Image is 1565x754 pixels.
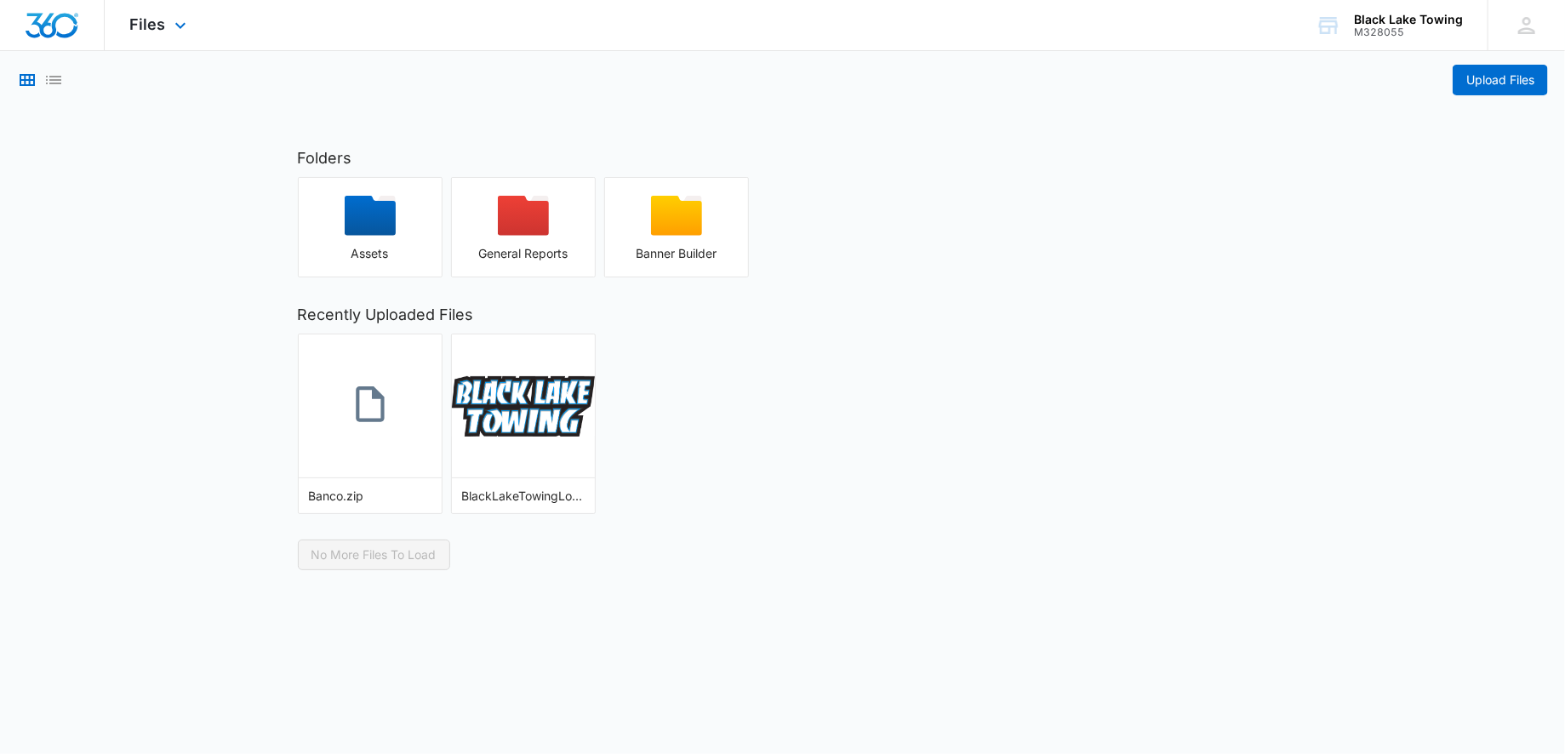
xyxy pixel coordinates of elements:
[1354,26,1463,38] div: account id
[604,177,749,277] button: Banner Builder
[298,303,1268,326] h2: Recently Uploaded Files
[43,70,64,90] button: List View
[17,70,37,90] button: Grid View
[462,487,585,505] div: BlackLakeTowingLogo2025.jpg
[1354,13,1463,26] div: account name
[452,376,595,437] img: BlackLakeTowingLogo2025.jpg
[298,146,1268,169] h2: Folders
[1453,65,1548,95] button: Upload Files
[298,177,443,277] button: Assets
[309,487,431,505] div: Banco.zip
[451,177,596,277] button: General Reports
[298,540,450,570] button: No More Files To Load
[299,247,442,260] div: Assets
[1466,71,1534,89] span: Upload Files
[452,247,595,260] div: General Reports
[130,15,166,33] span: Files
[605,247,748,260] div: Banner Builder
